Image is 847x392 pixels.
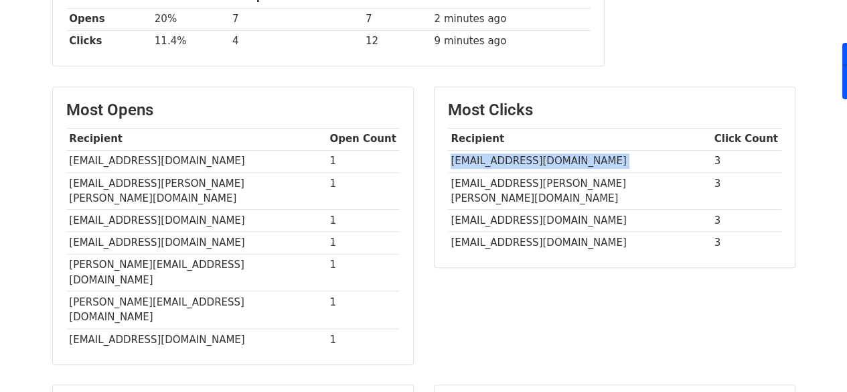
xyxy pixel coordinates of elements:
td: [EMAIL_ADDRESS][DOMAIN_NAME] [448,232,711,254]
td: [EMAIL_ADDRESS][DOMAIN_NAME] [66,232,327,254]
td: 1 [327,150,400,172]
td: 11.4% [151,30,229,52]
td: 1 [327,172,400,210]
th: Opens [66,8,151,30]
td: 3 [711,150,781,172]
td: 1 [327,291,400,329]
td: 1 [327,254,400,291]
th: Recipient [448,128,711,150]
td: 9 minutes ago [431,30,591,52]
td: 7 [362,8,431,30]
td: 1 [327,210,400,232]
td: [EMAIL_ADDRESS][DOMAIN_NAME] [448,150,711,172]
td: [PERSON_NAME][EMAIL_ADDRESS][DOMAIN_NAME] [66,254,327,291]
td: 2 minutes ago [431,8,591,30]
th: Click Count [711,128,781,150]
iframe: Chat Widget [780,328,847,392]
td: [PERSON_NAME][EMAIL_ADDRESS][DOMAIN_NAME] [66,291,327,329]
th: Recipient [66,128,327,150]
td: 1 [327,232,400,254]
h3: Most Clicks [448,101,781,120]
td: 4 [229,30,362,52]
td: [EMAIL_ADDRESS][DOMAIN_NAME] [66,328,327,350]
td: [EMAIL_ADDRESS][PERSON_NAME][PERSON_NAME][DOMAIN_NAME] [66,172,327,210]
td: 3 [711,210,781,232]
td: 7 [229,8,362,30]
h3: Most Opens [66,101,400,120]
td: [EMAIL_ADDRESS][DOMAIN_NAME] [66,150,327,172]
th: Clicks [66,30,151,52]
td: 3 [711,172,781,210]
td: [EMAIL_ADDRESS][DOMAIN_NAME] [448,210,711,232]
td: 20% [151,8,229,30]
td: [EMAIL_ADDRESS][PERSON_NAME][PERSON_NAME][DOMAIN_NAME] [448,172,711,210]
td: 1 [327,328,400,350]
th: Open Count [327,128,400,150]
td: 12 [362,30,431,52]
td: 3 [711,232,781,254]
td: [EMAIL_ADDRESS][DOMAIN_NAME] [66,210,327,232]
